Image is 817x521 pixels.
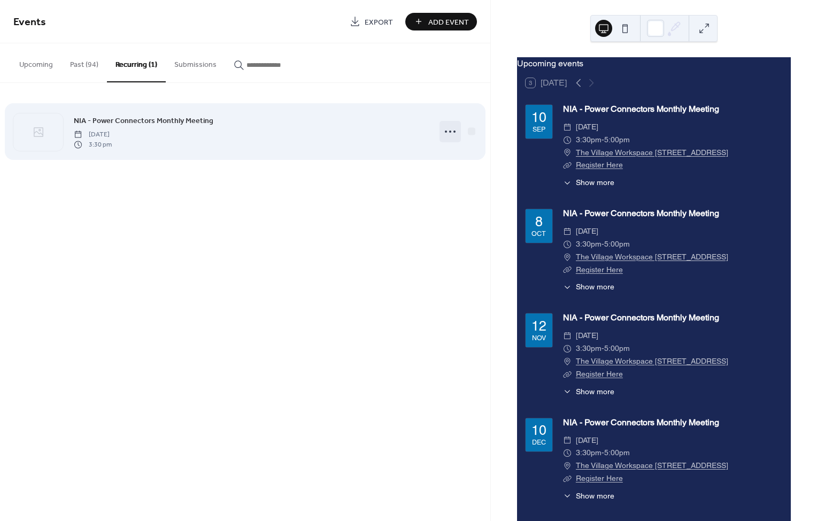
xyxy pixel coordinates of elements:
button: Add Event [405,13,477,30]
a: NIA - Power Connectors Monthly Meeting [74,114,213,127]
a: NIA - Power Connectors Monthly Meeting [563,312,719,323]
a: Register Here [576,160,623,169]
div: ​ [563,238,572,251]
div: 10 [531,424,546,437]
a: NIA - Power Connectors Monthly Meeting [563,417,719,427]
div: Dec [532,439,546,446]
button: ​Show more [563,491,614,502]
button: Submissions [166,43,225,81]
span: - [602,342,604,355]
div: ​ [563,491,572,502]
span: 3:30pm [576,134,602,147]
a: Export [342,13,401,30]
span: [DATE] [576,225,598,238]
span: [DATE] [74,130,112,140]
div: ​ [563,368,572,381]
span: Export [365,17,393,28]
div: ​ [563,459,572,472]
button: Recurring (1) [107,43,166,82]
div: 8 [535,215,543,228]
span: 3:30pm [576,238,602,251]
span: Add Event [428,17,469,28]
span: Events [13,12,46,33]
div: Upcoming events [517,57,791,70]
div: ​ [563,134,572,147]
div: ​ [563,386,572,397]
div: ​ [563,225,572,238]
span: [DATE] [576,330,598,342]
span: Show more [576,281,614,293]
span: NIA - Power Connectors Monthly Meeting [74,116,213,127]
a: Register Here [576,474,623,482]
div: ​ [563,177,572,188]
div: Sep [533,126,545,133]
a: Register Here [576,265,623,274]
a: NIA - Power Connectors Monthly Meeting [563,208,719,218]
button: Past (94) [61,43,107,81]
span: [DATE] [576,434,598,447]
a: The Village Workspace [STREET_ADDRESS] [576,251,728,264]
div: ​ [563,251,572,264]
span: 5:00pm [604,342,630,355]
button: Upcoming [11,43,61,81]
span: 5:00pm [604,447,630,459]
span: 5:00pm [604,238,630,251]
span: 3:30 pm [74,140,112,149]
span: Show more [576,491,614,502]
a: Register Here [576,370,623,378]
div: ​ [563,342,572,355]
div: ​ [563,355,572,368]
div: Nov [532,335,546,342]
a: NIA - Power Connectors Monthly Meeting [563,104,719,114]
span: - [602,238,604,251]
span: 5:00pm [604,134,630,147]
button: ​Show more [563,281,614,293]
div: ​ [563,330,572,342]
span: - [602,447,604,459]
span: 3:30pm [576,342,602,355]
div: ​ [563,281,572,293]
span: [DATE] [576,121,598,134]
span: Show more [576,386,614,397]
span: 3:30pm [576,447,602,459]
div: ​ [563,147,572,159]
div: ​ [563,264,572,277]
div: ​ [563,472,572,485]
button: ​Show more [563,386,614,397]
a: The Village Workspace [STREET_ADDRESS] [576,355,728,368]
button: ​Show more [563,177,614,188]
div: Oct [531,231,546,237]
div: 10 [531,111,546,124]
div: ​ [563,121,572,134]
div: ​ [563,447,572,459]
div: ​ [563,434,572,447]
span: Show more [576,177,614,188]
span: - [602,134,604,147]
div: 12 [531,319,546,333]
a: The Village Workspace [STREET_ADDRESS] [576,147,728,159]
div: ​ [563,159,572,172]
a: The Village Workspace [STREET_ADDRESS] [576,459,728,472]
